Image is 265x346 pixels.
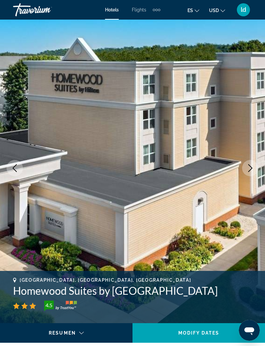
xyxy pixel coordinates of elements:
a: Hotels [105,7,119,12]
a: Flights [132,7,146,12]
span: USD [209,8,219,13]
div: 4.5 [42,301,55,309]
button: Extra navigation items [153,5,160,15]
button: Next image [242,160,258,176]
span: [GEOGRAPHIC_DATA], [GEOGRAPHIC_DATA], [GEOGRAPHIC_DATA] [20,277,191,283]
a: Travorium [13,1,79,18]
span: es [187,8,193,13]
span: Modify Dates [178,330,219,336]
button: Modify Dates [132,323,265,343]
h1: Homewood Suites by [GEOGRAPHIC_DATA] [13,284,252,297]
button: Change currency [209,6,225,15]
button: Change language [187,6,199,15]
img: TrustYou guest rating badge [44,301,77,311]
button: User Menu [235,3,252,17]
button: Previous image [7,160,23,176]
iframe: Button to launch messaging window [239,320,260,341]
span: ld [241,7,246,13]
